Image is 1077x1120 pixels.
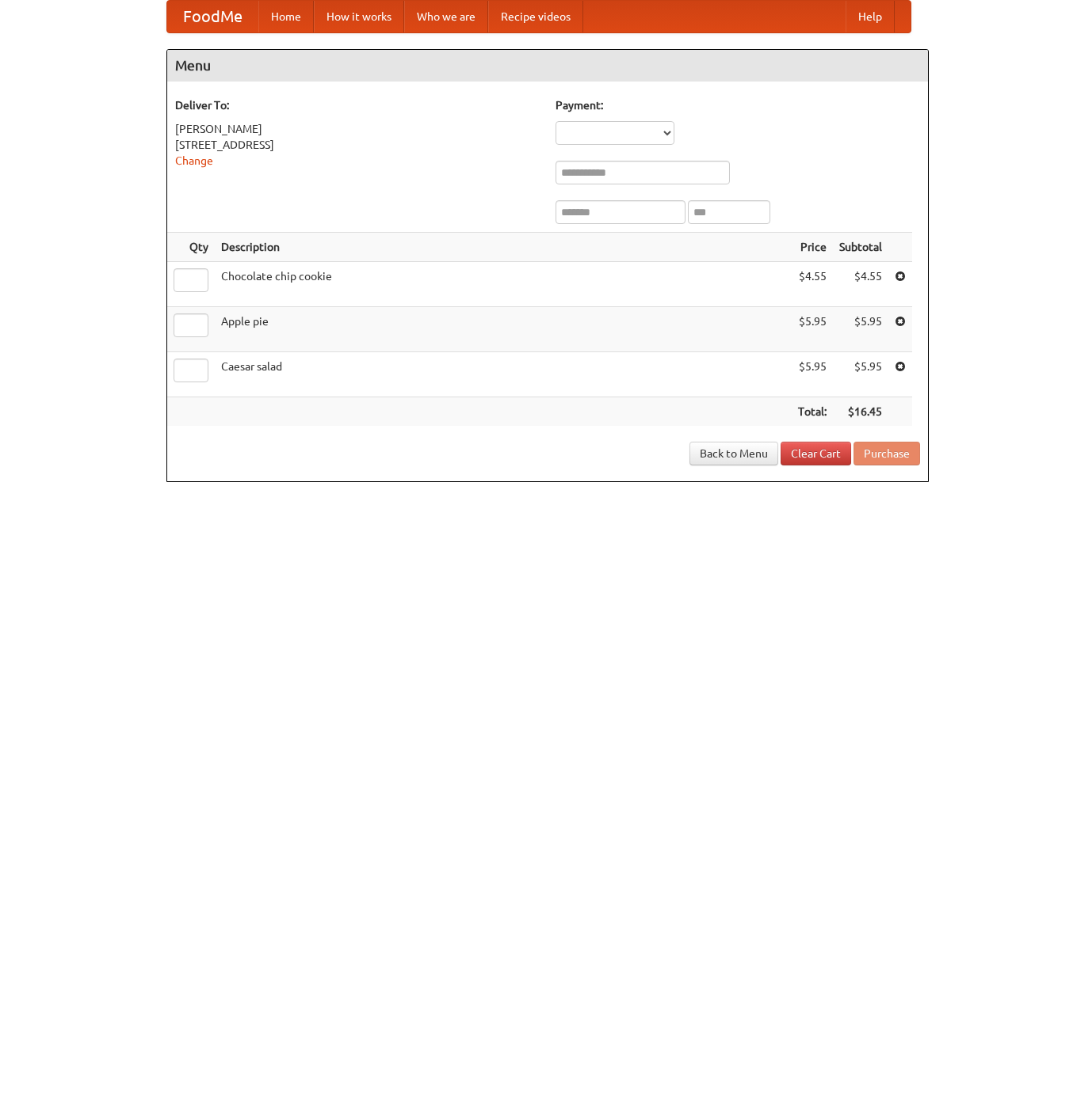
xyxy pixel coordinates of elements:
[792,397,833,427] th: Total:
[258,1,314,32] a: Home
[792,307,833,352] td: $5.95
[792,233,833,262] th: Price
[167,1,258,32] a: FoodMe
[833,262,888,307] td: $4.55
[833,307,888,352] td: $5.95
[167,50,928,82] h4: Menu
[833,233,888,262] th: Subtotal
[215,307,792,352] td: Apple pie
[854,442,920,465] button: Purchase
[175,97,540,113] h5: Deliver To:
[215,352,792,397] td: Caesar salad
[781,442,851,465] a: Clear Cart
[846,1,895,32] a: Help
[167,233,215,262] th: Qty
[792,262,833,307] td: $4.55
[689,442,778,465] a: Back to Menu
[175,154,213,167] a: Change
[488,1,583,32] a: Recipe videos
[175,137,540,153] div: [STREET_ADDRESS]
[215,262,792,307] td: Chocolate chip cookie
[215,233,792,262] th: Description
[833,397,888,427] th: $16.45
[833,352,888,397] td: $5.95
[792,352,833,397] td: $5.95
[556,97,920,113] h5: Payment:
[175,121,540,137] div: [PERSON_NAME]
[314,1,404,32] a: How it works
[404,1,488,32] a: Who we are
